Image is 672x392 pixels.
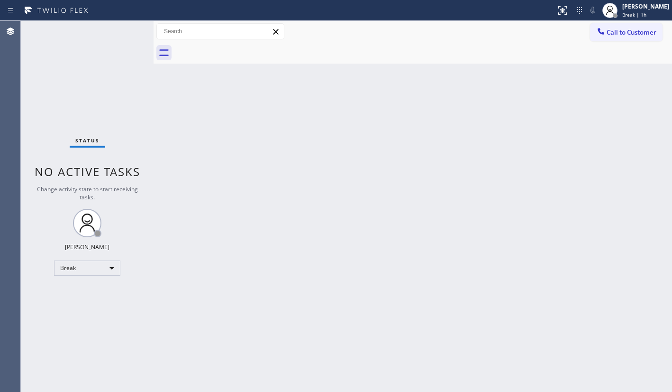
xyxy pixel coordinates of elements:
div: [PERSON_NAME] [65,243,109,251]
span: Break | 1h [622,11,646,18]
div: Break [54,261,120,276]
button: Call to Customer [590,23,663,41]
span: Change activity state to start receiving tasks. [37,185,138,201]
span: Call to Customer [607,28,656,37]
div: [PERSON_NAME] [622,2,669,10]
span: Status [75,137,100,144]
input: Search [157,24,284,39]
button: Mute [586,4,599,17]
span: No active tasks [35,164,140,179]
